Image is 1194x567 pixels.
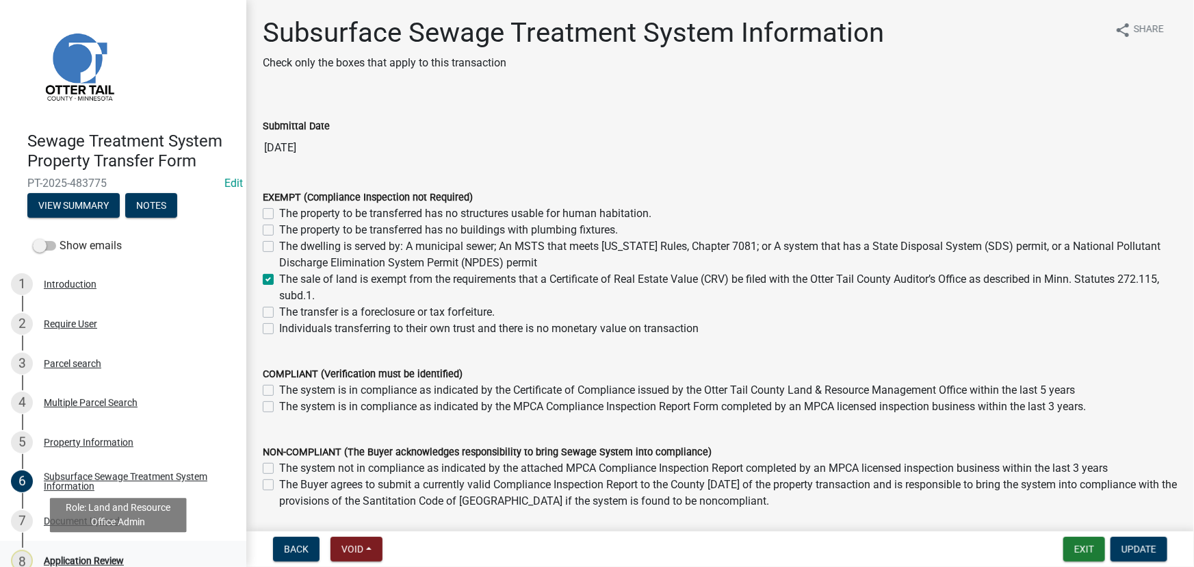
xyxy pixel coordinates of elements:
[263,16,884,49] h1: Subsurface Sewage Treatment System Information
[44,319,97,329] div: Require User
[11,353,33,375] div: 3
[1134,22,1164,38] span: Share
[263,448,712,457] label: NON-COMPLIANT (The Buyer acknowledges responsibility to bring Sewage System into compliance)
[1063,537,1105,562] button: Exit
[224,177,243,190] a: Edit
[27,201,120,212] wm-modal-confirm: Summary
[44,472,224,491] div: Subsurface Sewage Treatment System Information
[224,177,243,190] wm-modal-confirm: Edit Application Number
[33,238,122,254] label: Show emails
[27,177,219,190] span: PT-2025-483775
[341,544,363,555] span: Void
[44,279,96,289] div: Introduction
[11,470,33,492] div: 6
[279,238,1178,271] label: The dwelling is served by: A municipal sewer; An MSTS that meets [US_STATE] Rules, Chapter 7081; ...
[1111,537,1167,562] button: Update
[263,370,463,379] label: COMPLIANT (Verification must be identified)
[11,431,33,453] div: 5
[279,222,618,238] label: The property to be transferred has no buildings with plumbing fixtures.
[273,537,320,562] button: Back
[279,382,1075,399] label: The system is in compliance as indicated by the Certificate of Compliance issued by the Otter Tai...
[263,122,330,131] label: Submittal Date
[279,399,1086,415] label: The system is in compliance as indicated by the MPCA Compliance Inspection Report Form completed ...
[27,14,130,117] img: Otter Tail County, Minnesota
[11,392,33,414] div: 4
[279,320,699,337] label: Individuals transferring to their own trust and there is no monetary value on transaction
[263,193,473,203] label: EXEMPT (Compliance Inspection not Required)
[284,544,309,555] span: Back
[27,131,235,171] h4: Sewage Treatment System Property Transfer Form
[1104,16,1175,43] button: shareShare
[279,460,1108,477] label: The system not in compliance as indicated by the attached MPCA Compliance Inspection Report compl...
[44,398,138,407] div: Multiple Parcel Search
[11,313,33,335] div: 2
[263,55,884,71] p: Check only the boxes that apply to this transaction
[279,477,1178,509] label: The Buyer agrees to submit a currently valid Compliance Inspection Report to the County [DATE] of...
[125,201,177,212] wm-modal-confirm: Notes
[1115,22,1131,38] i: share
[44,438,133,447] div: Property Information
[44,516,120,526] div: Document Upload
[11,273,33,295] div: 1
[44,359,101,368] div: Parcel search
[11,510,33,532] div: 7
[330,537,382,562] button: Void
[279,304,495,320] label: The transfer is a foreclosure or tax forfeiture.
[279,205,651,222] label: The property to be transferred has no structures usable for human habitation.
[125,193,177,218] button: Notes
[279,271,1178,304] label: The sale of land is exempt from the requirements that a Certificate of Real Estate Value (CRV) be...
[1121,544,1156,555] span: Update
[50,498,187,532] div: Role: Land and Resource Office Admin
[44,556,124,566] div: Application Review
[27,193,120,218] button: View Summary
